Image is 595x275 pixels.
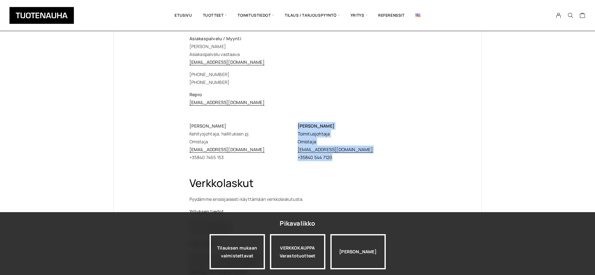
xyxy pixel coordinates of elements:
span: [PERSON_NAME] [298,123,334,129]
span: Toimitusjohtaja [298,131,330,137]
a: [EMAIL_ADDRESS][DOMAIN_NAME] [298,146,373,152]
a: [EMAIL_ADDRESS][DOMAIN_NAME] [189,99,265,105]
h2: Verkkolaskut [189,177,406,189]
a: Referenssit [373,5,410,26]
a: Etusivu [169,5,197,26]
span: +358 [298,154,308,160]
span: Yritys [345,5,373,26]
a: Cart [580,12,586,20]
span: Yrityksen tiedot [189,208,224,214]
p: [PERSON_NAME] Asiakaspalvelu vastaava [189,35,406,66]
span: 40 544 7120 [308,154,332,160]
div: VERKKOKAUPPA Varastotuotteet [270,234,325,269]
img: Tuotenauha Oy [9,7,74,24]
span: Omistaja [189,139,208,145]
span: [PERSON_NAME] [189,123,226,129]
a: My Account [553,13,565,18]
a: [EMAIL_ADDRESS][DOMAIN_NAME] [189,146,265,152]
span: Tuotteet [198,5,232,26]
a: [EMAIL_ADDRESS][DOMAIN_NAME] [189,59,265,65]
strong: Repro [189,91,202,97]
span: +358 [189,154,200,160]
span: Omistaja [298,139,317,145]
span: Tilaus / Tarjouspyyntö [279,5,345,26]
strong: Asiakaspalvelu / Myynti [189,36,241,41]
span: 40 7465 153 [199,154,224,160]
button: Search [564,13,576,18]
a: Tilauksen mukaan valmistettavat [210,234,265,269]
a: VERKKOKAUPPAVarastotuotteet [270,234,325,269]
img: English [415,14,420,17]
div: [PHONE_NUMBER] [PHONE_NUMBER] [189,70,406,86]
span: Kehitysjohtaja, hallituksen pj [189,131,249,137]
p: Pyydämme ensisijaisesti käyttämään verkkolaskutusta. [189,195,406,203]
span: Toimitustiedot [232,5,279,26]
div: Pikavalikko [280,218,315,229]
div: [PERSON_NAME] [330,234,386,269]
